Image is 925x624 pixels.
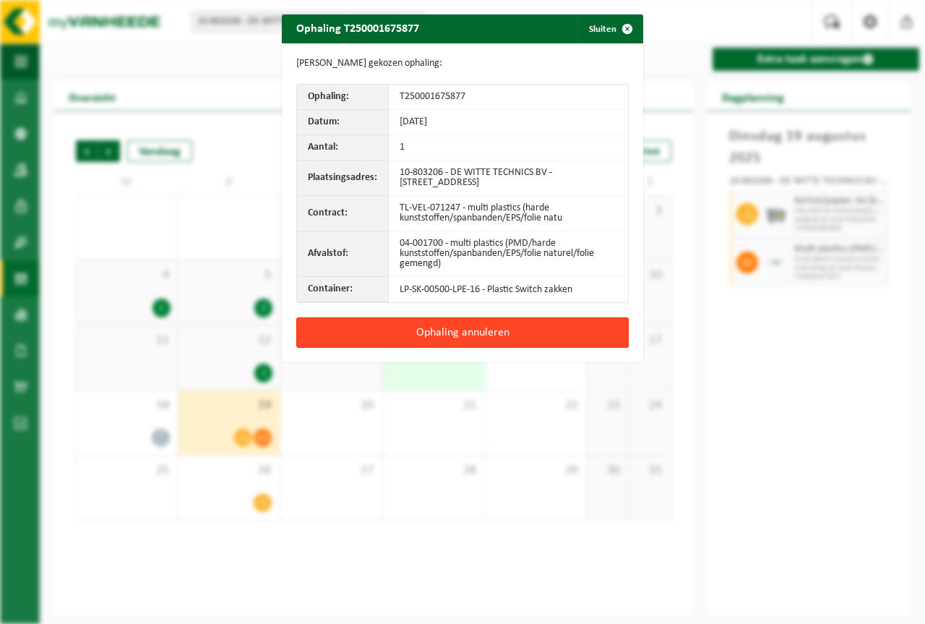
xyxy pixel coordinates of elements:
[389,196,628,231] td: TL-VEL-071247 - multi plastics (harde kunststoffen/spanbanden/EPS/folie natu
[389,231,628,277] td: 04-001700 - multi plastics (PMD/harde kunststoffen/spanbanden/EPS/folie naturel/folie gemengd)
[389,110,628,135] td: [DATE]
[297,110,389,135] th: Datum:
[577,14,642,43] button: Sluiten
[296,317,629,348] button: Ophaling annuleren
[389,85,628,110] td: T250001675877
[389,277,628,302] td: LP-SK-00500-LPE-16 - Plastic Switch zakken
[297,277,389,302] th: Container:
[389,161,628,196] td: 10-803206 - DE WITTE TECHNICS BV - [STREET_ADDRESS]
[297,85,389,110] th: Ophaling:
[297,231,389,277] th: Afvalstof:
[282,14,434,42] h2: Ophaling T250001675877
[297,135,389,161] th: Aantal:
[297,196,389,231] th: Contract:
[389,135,628,161] td: 1
[296,58,629,69] p: [PERSON_NAME] gekozen ophaling:
[297,161,389,196] th: Plaatsingsadres:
